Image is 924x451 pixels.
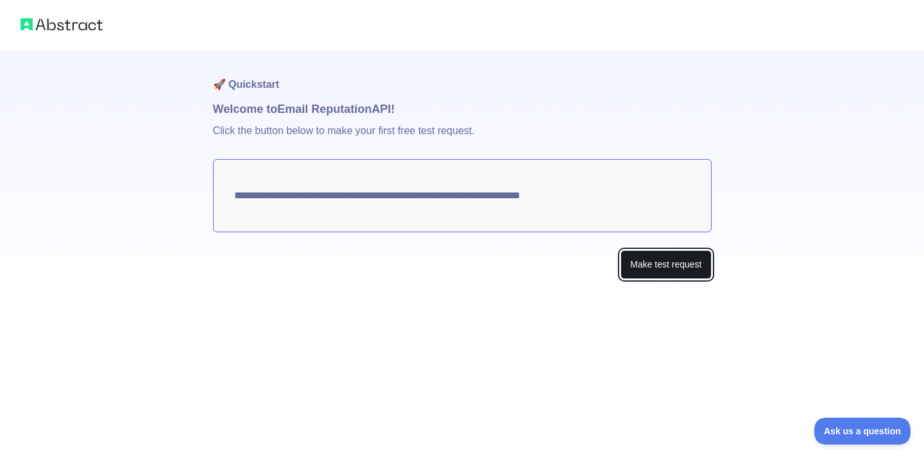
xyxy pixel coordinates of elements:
[21,15,103,33] img: Abstract logo
[213,51,712,100] h1: 🚀 Quickstart
[620,250,711,279] button: Make test request
[213,118,712,159] p: Click the button below to make your first free test request.
[814,418,911,445] iframe: Toggle Customer Support
[213,100,712,118] h1: Welcome to Email Reputation API!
